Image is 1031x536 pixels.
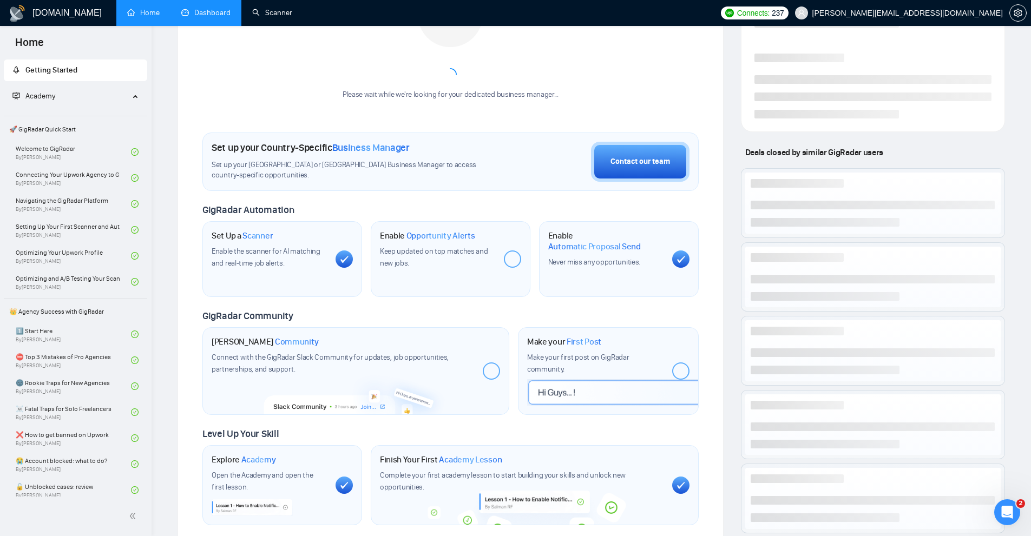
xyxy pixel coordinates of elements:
[212,336,319,347] h1: [PERSON_NAME]
[610,156,670,168] div: Contact our team
[131,356,139,364] span: check-circle
[12,91,55,101] span: Academy
[131,408,139,416] span: check-circle
[6,35,52,57] span: Home
[798,9,805,17] span: user
[1009,4,1027,22] button: setting
[16,478,131,502] a: 🔓 Unblocked cases: reviewBy[PERSON_NAME]
[406,230,475,241] span: Opportunity Alerts
[4,59,147,81] li: Getting Started
[275,336,319,347] span: Community
[336,90,565,100] div: Please wait while we're looking for your dedicated business manager...
[242,230,273,241] span: Scanner
[16,140,131,164] a: Welcome to GigRadarBy[PERSON_NAME]
[548,257,640,267] span: Never miss any opportunities.
[131,382,139,390] span: check-circle
[181,8,231,17] a: dashboardDashboard
[131,330,139,338] span: check-circle
[527,336,601,347] h1: Make your
[212,353,449,374] span: Connect with the GigRadar Slack Community for updates, job opportunities, partnerships, and support.
[444,68,457,81] span: loading
[16,244,131,268] a: Optimizing Your Upwork ProfileBy[PERSON_NAME]
[994,499,1020,525] iframe: Intercom live chat
[591,142,689,182] button: Contact our team
[5,118,146,140] span: 🚀 GigRadar Quick Start
[129,511,140,521] span: double-left
[16,218,131,242] a: Setting Up Your First Scanner and Auto-BidderBy[PERSON_NAME]
[741,143,888,162] span: Deals closed by similar GigRadar users
[252,8,292,17] a: searchScanner
[380,247,488,268] span: Keep updated on top matches and new jobs.
[131,200,139,208] span: check-circle
[131,226,139,234] span: check-circle
[264,370,448,414] img: slackcommunity-bg.png
[212,142,410,154] h1: Set up your Country-Specific
[131,434,139,442] span: check-circle
[131,486,139,494] span: check-circle
[16,348,131,372] a: ⛔ Top 3 Mistakes of Pro AgenciesBy[PERSON_NAME]
[131,174,139,182] span: check-circle
[16,400,131,424] a: ☠️ Fatal Traps for Solo FreelancersBy[PERSON_NAME]
[548,230,664,252] h1: Enable
[212,247,320,268] span: Enable the scanner for AI matching and real-time job alerts.
[212,160,498,181] span: Set up your [GEOGRAPHIC_DATA] or [GEOGRAPHIC_DATA] Business Manager to access country-specific op...
[131,252,139,260] span: check-circle
[16,192,131,216] a: Navigating the GigRadar PlatformBy[PERSON_NAME]
[25,65,77,75] span: Getting Started
[212,454,276,465] h1: Explore
[212,471,313,492] span: Open the Academy and open the first lesson.
[5,301,146,322] span: 👑 Agency Success with GigRadar
[1016,499,1025,508] span: 2
[548,241,641,252] span: Automatic Proposal Send
[131,148,139,156] span: check-circle
[380,471,626,492] span: Complete your first academy lesson to start building your skills and unlock new opportunities.
[131,460,139,468] span: check-circle
[567,336,601,347] span: First Post
[439,454,502,465] span: Academy Lesson
[380,230,475,241] h1: Enable
[9,5,26,22] img: logo
[131,278,139,286] span: check-circle
[725,9,734,17] img: upwork-logo.png
[12,66,20,74] span: rocket
[12,92,20,100] span: fund-projection-screen
[737,7,770,19] span: Connects:
[16,374,131,398] a: 🌚 Rookie Traps for New AgenciesBy[PERSON_NAME]
[16,166,131,190] a: Connecting Your Upwork Agency to GigRadarBy[PERSON_NAME]
[16,452,131,476] a: 😭 Account blocked: what to do?By[PERSON_NAME]
[127,8,160,17] a: homeHome
[1009,9,1027,17] a: setting
[202,310,293,322] span: GigRadar Community
[332,142,410,154] span: Business Manager
[527,353,629,374] span: Make your first post on GigRadar community.
[212,230,273,241] h1: Set Up a
[202,428,279,440] span: Level Up Your Skill
[16,322,131,346] a: 1️⃣ Start HereBy[PERSON_NAME]
[380,454,502,465] h1: Finish Your First
[202,204,294,216] span: GigRadar Automation
[16,270,131,294] a: Optimizing and A/B Testing Your Scanner for Better ResultsBy[PERSON_NAME]
[25,91,55,101] span: Academy
[16,426,131,450] a: ❌ How to get banned on UpworkBy[PERSON_NAME]
[241,454,276,465] span: Academy
[772,7,784,19] span: 237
